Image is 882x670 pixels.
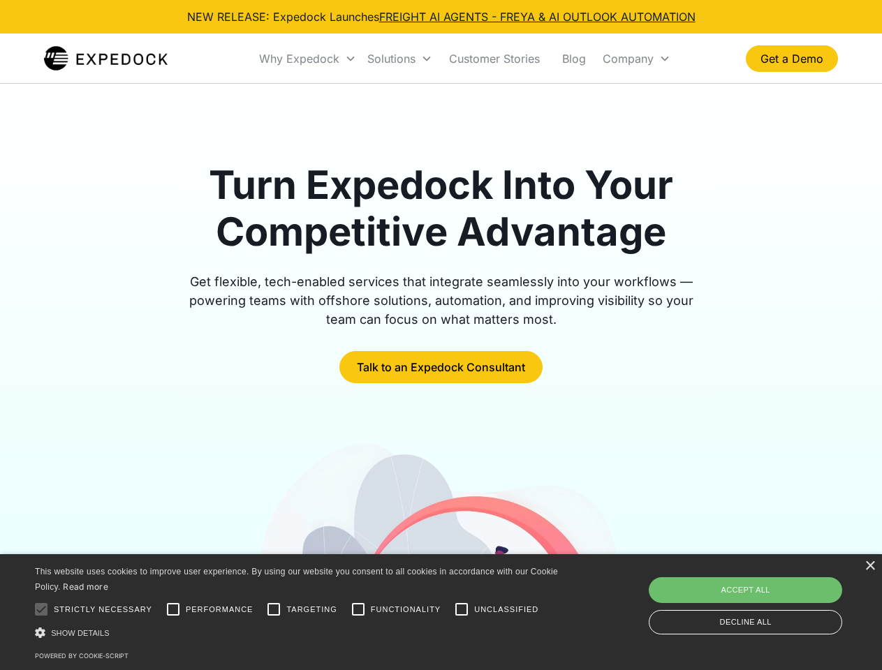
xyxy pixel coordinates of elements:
[173,272,710,329] div: Get flexible, tech-enabled services that integrate seamlessly into your workflows — powering team...
[51,629,110,637] span: Show details
[371,604,441,616] span: Functionality
[746,45,838,72] a: Get a Demo
[362,35,438,82] div: Solutions
[35,567,558,593] span: This website uses cookies to improve user experience. By using our website you consent to all coo...
[44,45,168,73] a: home
[44,45,168,73] img: Expedock Logo
[253,35,362,82] div: Why Expedock
[187,8,696,25] div: NEW RELEASE: Expedock Launches
[597,35,676,82] div: Company
[186,604,253,616] span: Performance
[367,52,416,66] div: Solutions
[339,351,543,383] a: Talk to an Expedock Consultant
[173,162,710,255] h1: Turn Expedock Into Your Competitive Advantage
[259,52,339,66] div: Why Expedock
[379,10,696,24] a: FREIGHT AI AGENTS - FREYA & AI OUTLOOK AUTOMATION
[603,52,654,66] div: Company
[35,652,128,660] a: Powered by cookie-script
[474,604,538,616] span: Unclassified
[286,604,337,616] span: Targeting
[54,604,152,616] span: Strictly necessary
[551,35,597,82] a: Blog
[63,581,108,592] a: Read more
[438,35,551,82] a: Customer Stories
[649,519,882,670] iframe: Chat Widget
[35,625,563,640] div: Show details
